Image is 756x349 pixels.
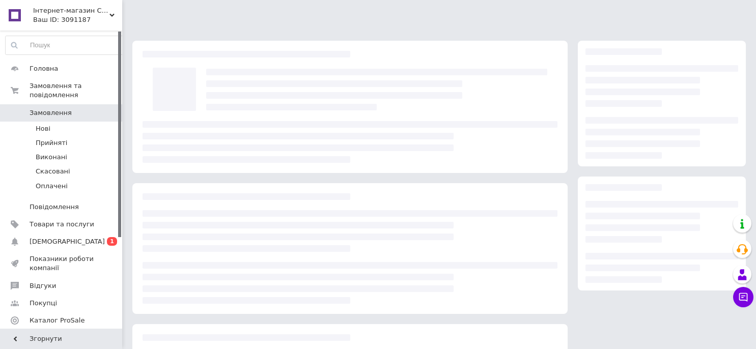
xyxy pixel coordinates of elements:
[30,316,85,325] span: Каталог ProSale
[30,81,122,100] span: Замовлення та повідомлення
[36,138,67,148] span: Прийняті
[30,220,94,229] span: Товари та послуги
[107,237,117,246] span: 1
[30,299,57,308] span: Покупці
[36,124,50,133] span: Нові
[36,167,70,176] span: Скасовані
[733,287,753,307] button: Чат з покупцем
[30,202,79,212] span: Повідомлення
[30,108,72,118] span: Замовлення
[30,237,105,246] span: [DEMOGRAPHIC_DATA]
[30,64,58,73] span: Головна
[33,15,122,24] div: Ваш ID: 3091187
[33,6,109,15] span: Інтернет-магазин CityManik Матеріали для манікюру
[6,36,125,54] input: Пошук
[36,153,67,162] span: Виконані
[30,281,56,290] span: Відгуки
[30,254,94,273] span: Показники роботи компанії
[36,182,68,191] span: Оплачені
